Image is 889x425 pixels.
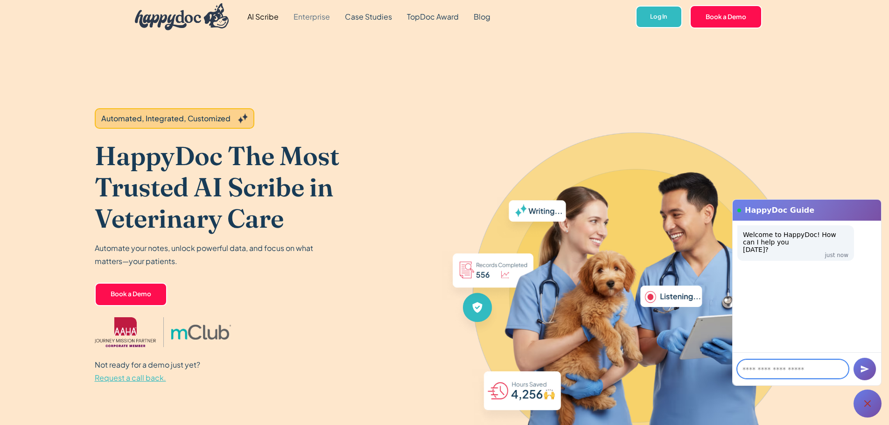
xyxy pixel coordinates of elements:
[95,358,200,384] p: Not ready for a demo just yet?
[95,283,167,306] a: Book a Demo
[101,113,231,124] div: Automated, Integrated, Customized
[127,1,229,33] a: home
[171,325,231,340] img: mclub logo
[95,317,156,347] img: AAHA Advantage logo
[636,6,682,28] a: Log In
[135,3,229,30] img: HappyDoc Logo: A happy dog with his ear up, listening.
[95,373,166,383] span: Request a call back.
[95,140,410,234] h1: HappyDoc The Most Trusted AI Scribe in Veterinary Care
[95,242,319,268] p: Automate your notes, unlock powerful data, and focus on what matters—your patients.
[238,113,248,124] img: Grey sparkles.
[690,5,762,28] a: Book a Demo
